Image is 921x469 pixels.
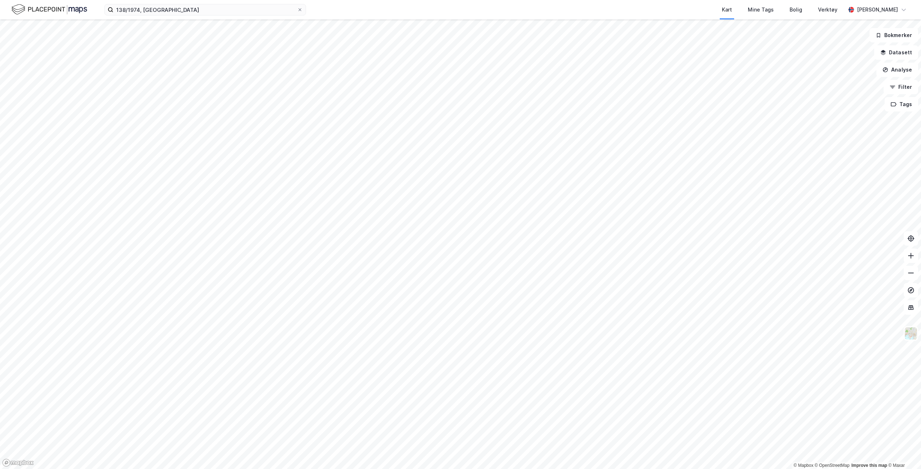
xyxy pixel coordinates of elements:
[722,5,732,14] div: Kart
[857,5,898,14] div: [PERSON_NAME]
[885,97,918,111] button: Tags
[904,327,918,340] img: Z
[874,45,918,60] button: Datasett
[748,5,774,14] div: Mine Tags
[818,5,837,14] div: Verktøy
[794,463,813,468] a: Mapbox
[870,28,918,42] button: Bokmerker
[884,80,918,94] button: Filter
[885,434,921,469] iframe: Chat Widget
[12,3,87,16] img: logo.f888ab2527a4732fd821a326f86c7f29.svg
[113,4,297,15] input: Søk på adresse, matrikkel, gårdeiere, leietakere eller personer
[790,5,802,14] div: Bolig
[852,463,887,468] a: Improve this map
[876,63,918,77] button: Analyse
[2,459,34,467] a: Mapbox homepage
[815,463,850,468] a: OpenStreetMap
[885,434,921,469] div: Kontrollprogram for chat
